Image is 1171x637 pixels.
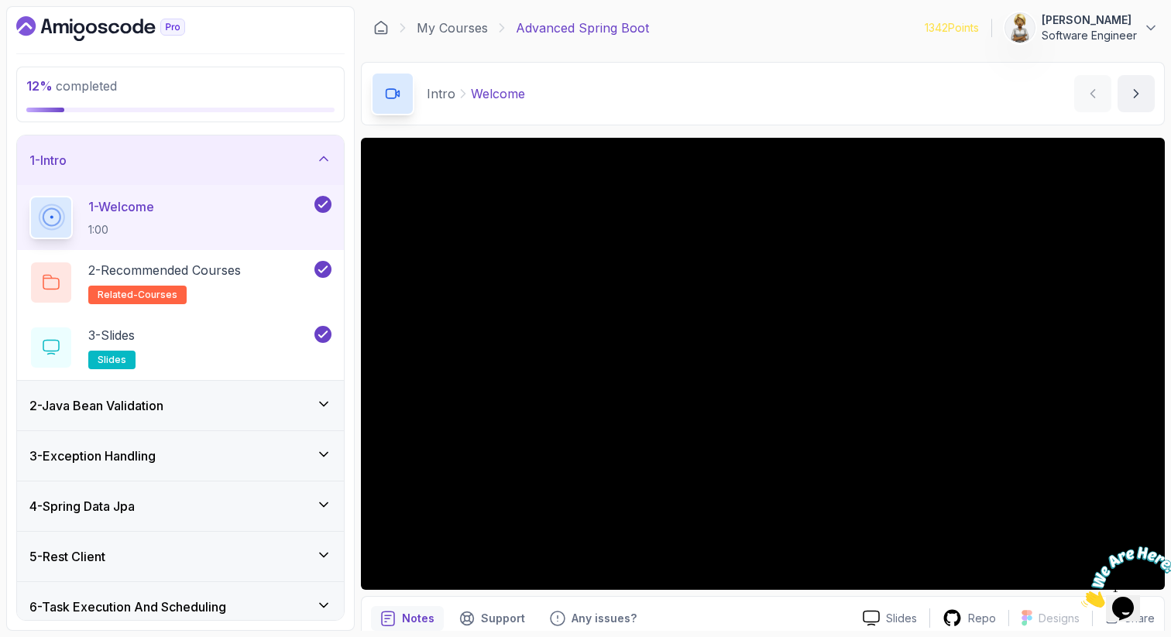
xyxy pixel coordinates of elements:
[88,222,154,238] p: 1:00
[1042,12,1137,28] p: [PERSON_NAME]
[1118,75,1155,112] button: next content
[17,135,344,185] button: 1-Intro
[450,606,534,631] button: Support button
[427,84,455,103] p: Intro
[98,289,177,301] span: related-courses
[572,611,637,626] p: Any issues?
[29,497,135,515] h3: 4 - Spring Data Jpa
[930,608,1008,628] a: Repo
[471,84,525,103] p: Welcome
[6,6,102,67] img: Chat attention grabber
[361,138,1165,590] iframe: 1 - Hi
[98,354,126,366] span: slides
[541,606,646,631] button: Feedback button
[29,396,163,415] h3: 2 - Java Bean Validation
[88,261,241,279] p: 2 - Recommended Courses
[88,326,135,344] p: 3 - Slides
[516,19,649,37] p: Advanced Spring Boot
[1005,13,1035,43] img: user profile image
[29,447,156,465] h3: 3 - Exception Handling
[17,481,344,531] button: 4-Spring Data Jpa
[1075,540,1171,614] iframe: chat widget
[26,78,117,94] span: completed
[17,582,344,632] button: 6-Task Execution And Scheduling
[1004,12,1159,43] button: user profile image[PERSON_NAME]Software Engineer
[886,611,917,626] p: Slides
[26,78,53,94] span: 12 %
[925,20,979,36] p: 1342 Points
[417,19,488,37] a: My Courses
[17,532,344,581] button: 5-Rest Client
[29,326,331,369] button: 3-Slidesslides
[29,598,226,616] h3: 6 - Task Execution And Scheduling
[17,431,344,481] button: 3-Exception Handling
[402,611,434,626] p: Notes
[968,611,996,626] p: Repo
[1074,75,1111,112] button: previous content
[29,261,331,304] button: 2-Recommended Coursesrelated-courses
[1039,611,1080,626] p: Designs
[481,611,525,626] p: Support
[1092,611,1155,626] button: Share
[16,16,221,41] a: Dashboard
[17,381,344,430] button: 2-Java Bean Validation
[29,151,67,170] h3: 1 - Intro
[6,6,12,19] span: 1
[373,20,389,36] a: Dashboard
[1042,28,1137,43] p: Software Engineer
[371,606,444,631] button: notes button
[88,197,154,216] p: 1 - Welcome
[29,547,105,566] h3: 5 - Rest Client
[29,196,331,239] button: 1-Welcome1:00
[850,610,929,626] a: Slides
